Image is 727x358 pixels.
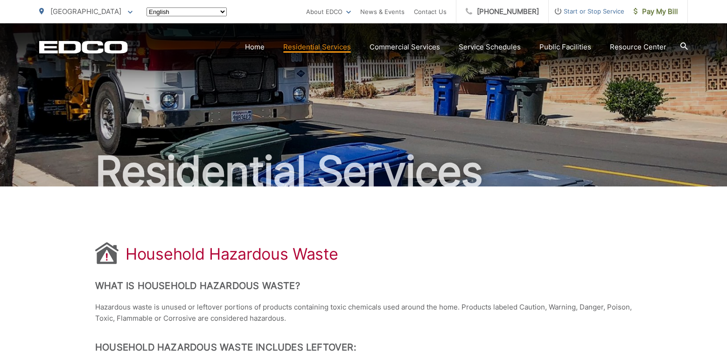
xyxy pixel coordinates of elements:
[95,280,632,291] h2: What is Household Hazardous Waste?
[95,302,632,324] p: Hazardous waste is unused or leftover portions of products containing toxic chemicals used around...
[147,7,227,16] select: Select a language
[126,245,338,263] h1: Household Hazardous Waste
[459,41,521,53] a: Service Schedules
[370,41,440,53] a: Commercial Services
[414,6,447,17] a: Contact Us
[283,41,351,53] a: Residential Services
[306,6,351,17] a: About EDCO
[610,41,666,53] a: Resource Center
[245,41,265,53] a: Home
[539,41,591,53] a: Public Facilities
[39,41,128,54] a: EDCD logo. Return to the homepage.
[360,6,405,17] a: News & Events
[634,6,678,17] span: Pay My Bill
[95,342,632,353] h2: Household Hazardous Waste Includes Leftover:
[39,148,688,195] h2: Residential Services
[50,7,121,16] span: [GEOGRAPHIC_DATA]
